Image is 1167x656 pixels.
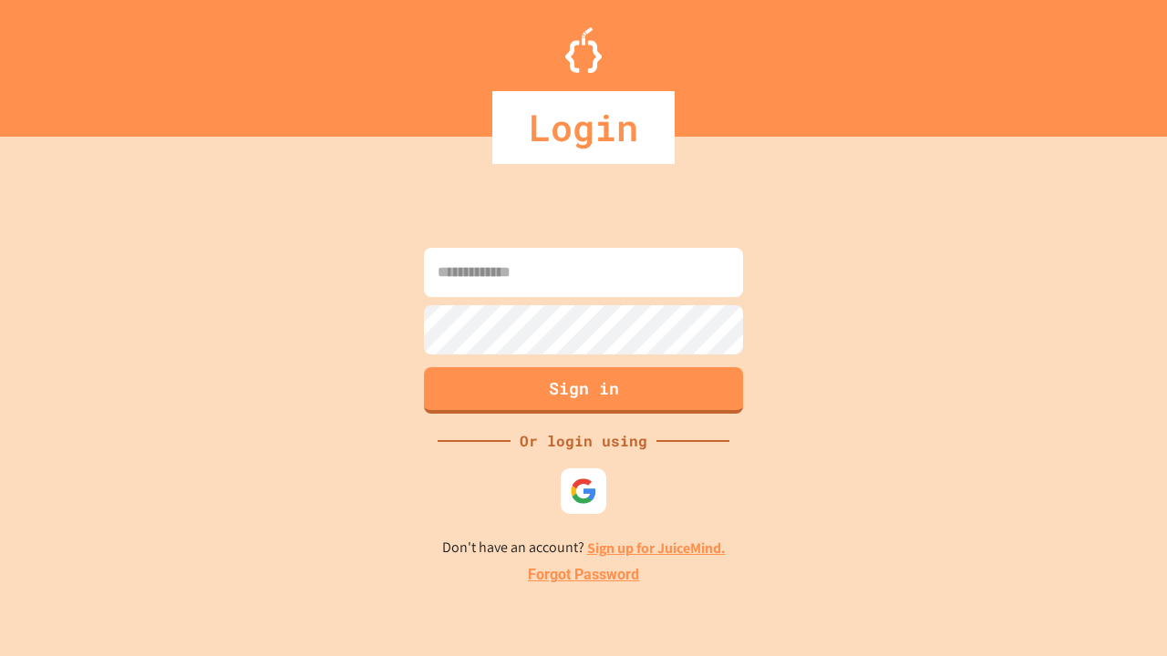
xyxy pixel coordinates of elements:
[424,367,743,414] button: Sign in
[492,91,675,164] div: Login
[442,537,726,559] p: Don't have an account?
[587,538,726,558] a: Sign up for JuiceMind.
[570,477,597,505] img: google-icon.svg
[565,27,602,73] img: Logo.svg
[528,564,639,586] a: Forgot Password
[511,430,656,452] div: Or login using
